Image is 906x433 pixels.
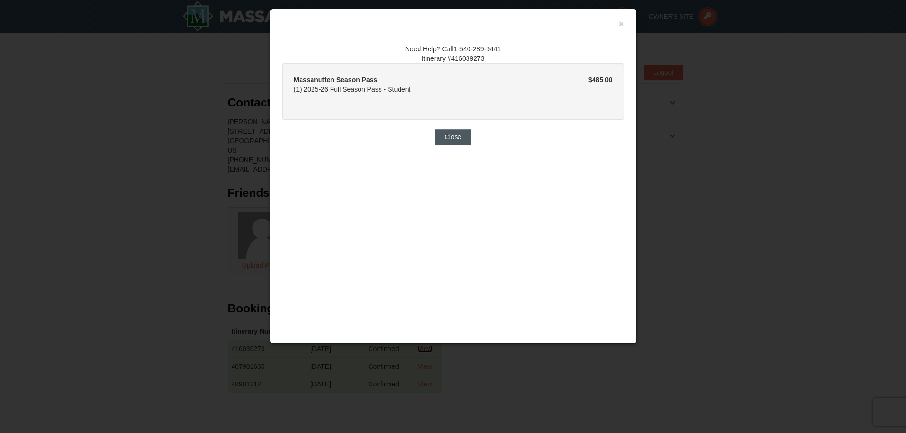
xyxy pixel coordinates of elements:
[294,76,378,84] strong: Massanutten Season Pass
[588,76,613,84] strong: $485.00
[435,129,471,144] button: Close
[282,44,624,63] div: Need Help? Call1-540-289-9441 Itinerary #416039273
[619,19,624,29] button: ×
[294,75,493,94] div: (1) 2025-26 Full Season Pass - Student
